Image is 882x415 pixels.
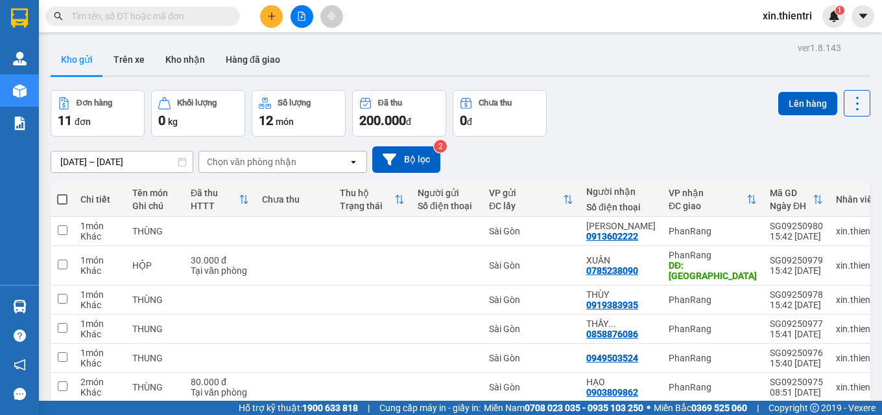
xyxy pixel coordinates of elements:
[586,202,656,212] div: Số điện thoại
[757,401,759,415] span: |
[13,84,27,98] img: warehouse-icon
[13,117,27,130] img: solution-icon
[132,188,178,198] div: Tên món
[276,117,294,127] span: món
[80,289,119,300] div: 1 món
[262,194,327,205] div: Chưa thu
[80,300,119,310] div: Khác
[669,188,746,198] div: VP nhận
[770,329,823,339] div: 15:41 [DATE]
[836,226,879,236] div: xin.thientri
[586,289,656,300] div: THÙY
[669,250,757,260] div: PhanRang
[168,117,178,127] span: kg
[810,403,819,412] span: copyright
[132,260,178,271] div: HỘP
[586,186,656,197] div: Người nhận
[177,98,217,107] div: Khối lượng
[278,98,311,107] div: Số lượng
[191,188,239,198] div: Đã thu
[51,151,193,172] input: Select a date range.
[80,348,119,358] div: 1 món
[835,6,844,15] sup: 1
[80,319,119,329] div: 1 món
[11,8,28,28] img: logo-vxr
[669,201,746,211] div: ĐC giao
[80,231,119,241] div: Khác
[770,377,823,387] div: SG09250975
[207,155,296,168] div: Chọn văn phòng nhận
[608,319,616,329] span: ...
[291,5,313,28] button: file-add
[80,387,119,398] div: Khác
[191,255,249,265] div: 30.000 đ
[348,157,359,167] svg: open
[13,52,27,65] img: warehouse-icon
[302,403,358,413] strong: 1900 633 818
[763,183,829,217] th: Toggle SortBy
[54,12,63,21] span: search
[191,201,239,211] div: HTTT
[359,113,406,128] span: 200.000
[80,255,119,265] div: 1 món
[252,90,346,137] button: Số lượng12món
[770,289,823,300] div: SG09250978
[837,6,842,15] span: 1
[586,300,638,310] div: 0919383935
[586,329,638,339] div: 0858876086
[489,295,573,305] div: Sài Gòn
[489,324,573,334] div: Sài Gòn
[770,387,823,398] div: 08:51 [DATE]
[669,382,757,392] div: PhanRang
[327,12,336,21] span: aim
[267,12,276,21] span: plus
[770,319,823,329] div: SG09250977
[669,226,757,236] div: PhanRang
[669,324,757,334] div: PhanRang
[586,265,638,276] div: 0785238090
[770,348,823,358] div: SG09250976
[836,324,879,334] div: xin.thientri
[132,201,178,211] div: Ghi chú
[379,401,481,415] span: Cung cấp máy in - giấy in:
[80,265,119,276] div: Khác
[857,10,869,22] span: caret-down
[320,5,343,28] button: aim
[13,300,27,313] img: warehouse-icon
[586,377,656,387] div: HẠO
[14,359,26,371] span: notification
[352,90,446,137] button: Đã thu200.000đ
[158,113,165,128] span: 0
[80,358,119,368] div: Khác
[418,188,476,198] div: Người gửi
[191,387,249,398] div: Tại văn phòng
[340,201,394,211] div: Trạng thái
[489,353,573,363] div: Sài Gòn
[14,330,26,342] span: question-circle
[340,188,394,198] div: Thu hộ
[132,382,178,392] div: THÙNG
[132,295,178,305] div: THÙNG
[333,183,411,217] th: Toggle SortBy
[259,113,273,128] span: 12
[58,113,72,128] span: 11
[489,260,573,271] div: Sài Gòn
[151,90,245,137] button: Khối lượng0kg
[260,5,283,28] button: plus
[418,201,476,211] div: Số điện thoại
[770,188,813,198] div: Mã GD
[770,231,823,241] div: 15:42 [DATE]
[191,377,249,387] div: 80.000 đ
[80,221,119,231] div: 1 món
[836,295,879,305] div: xin.thientri
[14,388,26,400] span: message
[669,295,757,305] div: PhanRang
[770,300,823,310] div: 15:42 [DATE]
[191,265,249,276] div: Tại văn phòng
[132,353,178,363] div: THUNG
[798,41,841,55] div: ver 1.8.143
[297,12,306,21] span: file-add
[828,10,840,22] img: icon-new-feature
[132,226,178,236] div: THÙNG
[75,117,91,127] span: đơn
